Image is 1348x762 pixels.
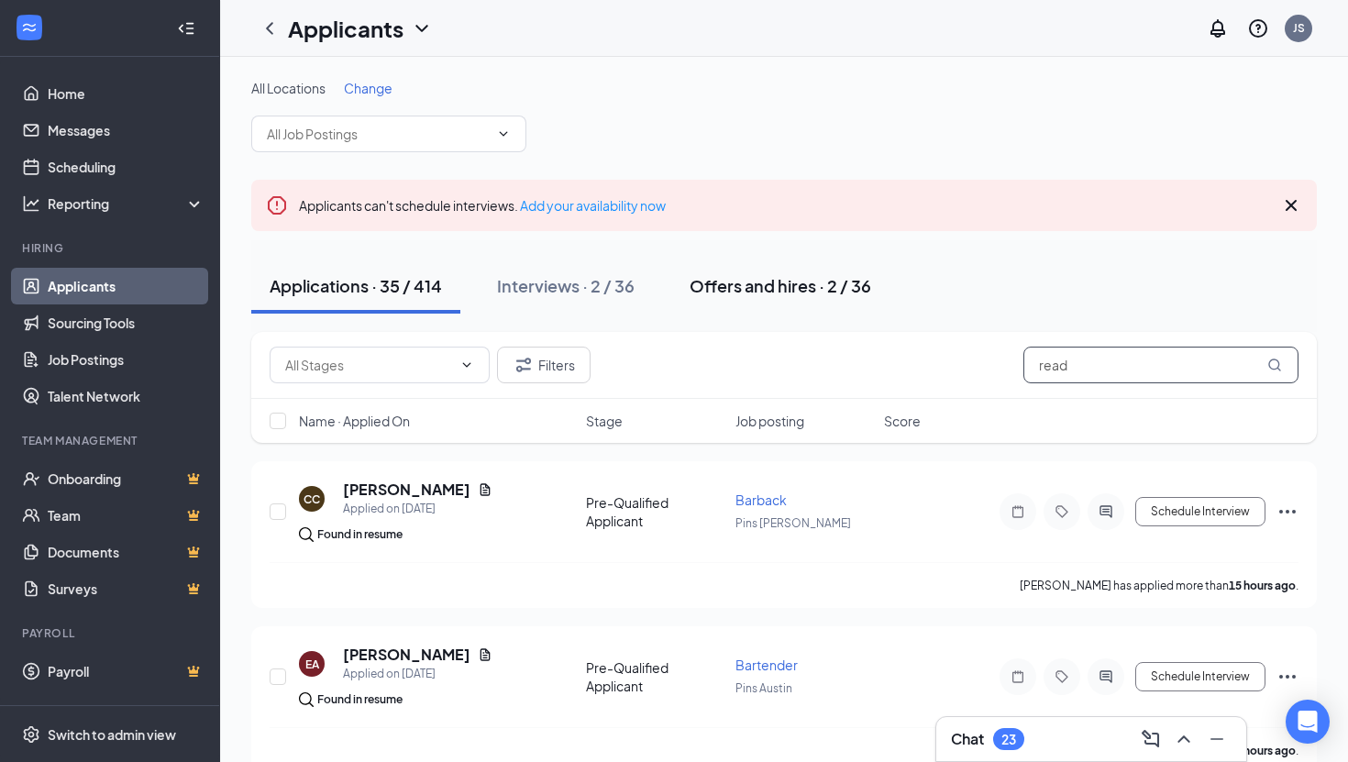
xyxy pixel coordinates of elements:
[690,274,871,297] div: Offers and hires · 2 / 36
[1173,728,1195,750] svg: ChevronUp
[299,692,314,707] img: search.bf7aa3482b7795d4f01b.svg
[1023,347,1298,383] input: Search in applications
[48,378,204,414] a: Talent Network
[1140,728,1162,750] svg: ComposeMessage
[20,18,39,37] svg: WorkstreamLogo
[299,527,314,542] img: search.bf7aa3482b7795d4f01b.svg
[951,729,984,749] h3: Chat
[1001,732,1016,747] div: 23
[317,690,403,709] div: Found in resume
[343,665,492,683] div: Applied on [DATE]
[586,658,724,695] div: Pre-Qualified Applicant
[22,725,40,744] svg: Settings
[48,194,205,213] div: Reporting
[1095,669,1117,684] svg: ActiveChat
[1095,504,1117,519] svg: ActiveChat
[1007,504,1029,519] svg: Note
[22,240,201,256] div: Hiring
[1293,20,1305,36] div: JS
[266,194,288,216] svg: Error
[1051,669,1073,684] svg: Tag
[1202,724,1232,754] button: Minimize
[22,433,201,448] div: Team Management
[1229,744,1296,757] b: 20 hours ago
[1280,194,1302,216] svg: Cross
[48,149,204,185] a: Scheduling
[586,412,623,430] span: Stage
[1020,578,1298,593] p: [PERSON_NAME] has applied more than .
[735,657,798,673] span: Bartender
[1169,724,1199,754] button: ChevronUp
[48,460,204,497] a: OnboardingCrown
[48,304,204,341] a: Sourcing Tools
[513,354,535,376] svg: Filter
[478,482,492,497] svg: Document
[735,412,804,430] span: Job posting
[1267,358,1282,372] svg: MagnifyingGlass
[1247,17,1269,39] svg: QuestionInfo
[497,347,591,383] button: Filter Filters
[288,13,403,44] h1: Applicants
[48,653,204,690] a: PayrollCrown
[411,17,433,39] svg: ChevronDown
[22,625,201,641] div: Payroll
[496,127,511,141] svg: ChevronDown
[459,358,474,372] svg: ChevronDown
[270,274,442,297] div: Applications · 35 / 414
[48,112,204,149] a: Messages
[251,80,326,96] span: All Locations
[305,657,319,672] div: EA
[1051,504,1073,519] svg: Tag
[48,341,204,378] a: Job Postings
[1229,579,1296,592] b: 15 hours ago
[48,534,204,570] a: DocumentsCrown
[1276,666,1298,688] svg: Ellipses
[285,355,452,375] input: All Stages
[48,497,204,534] a: TeamCrown
[317,525,403,544] div: Found in resume
[1207,17,1229,39] svg: Notifications
[343,645,470,665] h5: [PERSON_NAME]
[299,412,410,430] span: Name · Applied On
[586,493,724,530] div: Pre-Qualified Applicant
[48,725,176,744] div: Switch to admin view
[343,500,492,518] div: Applied on [DATE]
[304,491,320,507] div: CC
[520,197,666,214] a: Add your availability now
[1135,662,1265,691] button: Schedule Interview
[735,491,787,508] span: Barback
[259,17,281,39] svg: ChevronLeft
[177,19,195,38] svg: Collapse
[344,80,392,96] span: Change
[1135,497,1265,526] button: Schedule Interview
[48,268,204,304] a: Applicants
[884,412,921,430] span: Score
[48,570,204,607] a: SurveysCrown
[267,124,489,144] input: All Job Postings
[343,480,470,500] h5: [PERSON_NAME]
[22,194,40,213] svg: Analysis
[1276,501,1298,523] svg: Ellipses
[48,75,204,112] a: Home
[735,681,792,695] span: Pins Austin
[478,647,492,662] svg: Document
[735,516,851,530] span: Pins [PERSON_NAME]
[1286,700,1330,744] div: Open Intercom Messenger
[1136,724,1166,754] button: ComposeMessage
[1007,669,1029,684] svg: Note
[497,274,635,297] div: Interviews · 2 / 36
[299,197,666,214] span: Applicants can't schedule interviews.
[1206,728,1228,750] svg: Minimize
